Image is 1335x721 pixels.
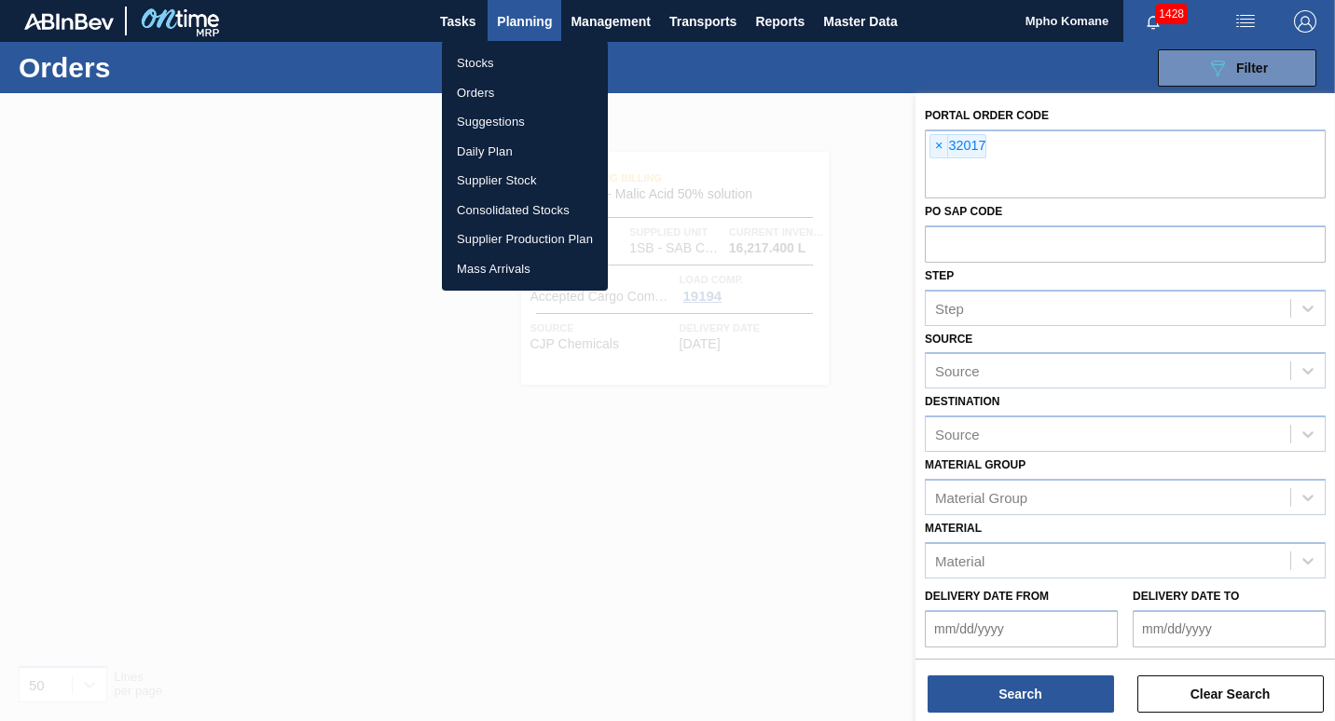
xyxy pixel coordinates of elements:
[442,78,608,108] a: Orders
[442,224,608,254] a: Supplier Production Plan
[442,48,608,78] a: Stocks
[442,137,608,167] a: Daily Plan
[442,166,608,196] a: Supplier Stock
[442,254,608,284] a: Mass Arrivals
[442,196,608,225] a: Consolidated Stocks
[442,107,608,137] a: Suggestions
